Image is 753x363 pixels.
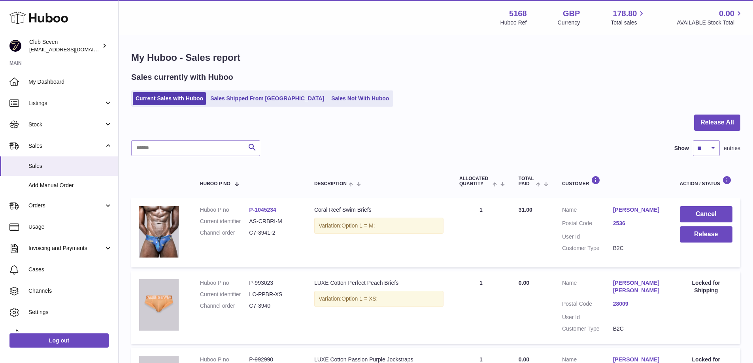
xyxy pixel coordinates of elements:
a: Sales Shipped From [GEOGRAPHIC_DATA] [208,92,327,105]
div: Action / Status [680,176,732,186]
a: 0.00 AVAILABLE Stock Total [677,8,744,26]
span: Returns [28,330,112,337]
span: Listings [28,100,104,107]
label: Show [674,145,689,152]
dt: Name [562,206,613,216]
dd: P-993023 [249,279,298,287]
span: 0.00 [719,8,734,19]
span: AVAILABLE Stock Total [677,19,744,26]
div: Locked for Shipping [680,279,732,294]
span: Huboo P no [200,181,230,186]
span: Total sales [611,19,646,26]
dt: User Id [562,233,613,241]
span: Total paid [519,176,534,186]
dd: B2C [613,325,664,333]
button: Release All [694,115,740,131]
dt: Channel order [200,302,249,310]
dt: Current identifier [200,291,249,298]
span: My Dashboard [28,78,112,86]
span: Stock [28,121,104,128]
dt: Postal Code [562,300,613,310]
div: LUXE Cotton Perfect Peach Briefs [314,279,443,287]
a: 28009 [613,300,664,308]
div: Customer [562,176,664,186]
span: Description [314,181,347,186]
dt: Channel order [200,229,249,237]
dt: Huboo P no [200,279,249,287]
span: 31.00 [519,207,532,213]
h1: My Huboo - Sales report [131,51,740,64]
span: 0.00 [519,356,529,363]
a: P-1045234 [249,207,276,213]
dd: AS-CRBRI-M [249,218,298,225]
span: Orders [28,202,104,209]
dt: Name [562,279,613,296]
button: Cancel [680,206,732,222]
a: Sales Not With Huboo [328,92,392,105]
span: Channels [28,287,112,295]
strong: 5168 [509,8,527,19]
span: entries [724,145,740,152]
span: [EMAIL_ADDRESS][DOMAIN_NAME] [29,46,116,53]
img: PerfectpeachBriefsx.webp [139,279,179,331]
td: 1 [451,271,511,344]
div: Coral Reef Swim Briefs [314,206,443,214]
div: Club Seven [29,38,100,53]
span: Add Manual Order [28,182,112,189]
dt: User Id [562,314,613,321]
span: Option 1 = M; [342,222,375,229]
a: Current Sales with Huboo [133,92,206,105]
div: Huboo Ref [500,19,527,26]
dt: Postal Code [562,220,613,229]
span: Invoicing and Payments [28,245,104,252]
a: Log out [9,333,109,348]
div: Currency [558,19,580,26]
span: Sales [28,162,112,170]
td: 1 [451,198,511,267]
a: 178.80 Total sales [611,8,646,26]
dd: LC-PPBR-XS [249,291,298,298]
h2: Sales currently with Huboo [131,72,233,83]
a: [PERSON_NAME] [613,206,664,214]
dt: Customer Type [562,245,613,252]
dd: C7-3941-2 [249,229,298,237]
span: 178.80 [613,8,637,19]
span: Settings [28,308,112,316]
a: [PERSON_NAME] [PERSON_NAME] [613,279,664,294]
span: Sales [28,142,104,150]
dd: C7-3940 [249,302,298,310]
dt: Customer Type [562,325,613,333]
button: Release [680,226,732,243]
div: Variation: [314,291,443,307]
img: Mens_Speedo_swim_briefs_with_drawstring_waist_28.webp [139,206,179,258]
span: Option 1 = XS; [342,295,377,302]
div: Variation: [314,218,443,234]
img: info@wearclubseven.com [9,40,21,52]
span: Cases [28,266,112,273]
strong: GBP [563,8,580,19]
span: ALLOCATED Quantity [459,176,491,186]
dt: Huboo P no [200,206,249,214]
dd: B2C [613,245,664,252]
span: Usage [28,223,112,231]
a: 2536 [613,220,664,227]
span: 0.00 [519,280,529,286]
dt: Current identifier [200,218,249,225]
